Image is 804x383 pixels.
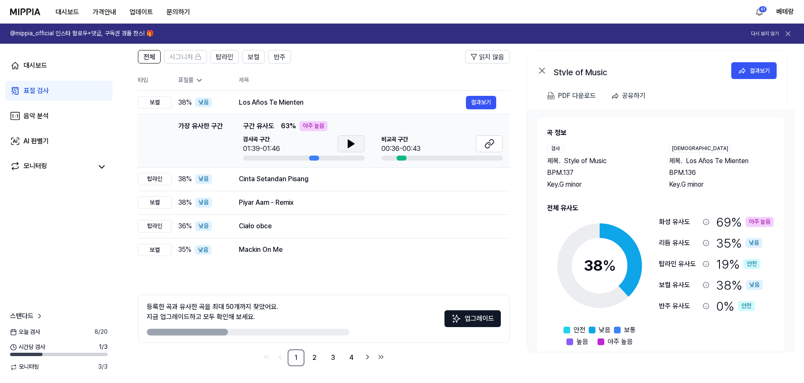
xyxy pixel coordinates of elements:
[375,351,387,363] a: Go to last page
[306,349,323,366] a: 2
[178,198,192,208] span: 38 %
[577,337,588,347] span: 높음
[178,245,191,255] span: 35 %
[746,238,762,248] div: 낮음
[451,314,461,324] img: Sparkles
[195,221,212,231] div: 낮음
[138,244,172,256] div: 보컬
[465,50,510,63] button: 읽지 않음
[10,328,40,336] span: 오늘 검사
[138,173,172,185] div: 탑라인
[547,92,555,100] img: PDF Download
[659,280,699,290] div: 보컬 유사도
[381,144,421,154] div: 00:36-00:43
[743,259,760,269] div: 안전
[547,128,774,138] h2: 곡 정보
[268,50,291,63] button: 반주
[239,98,466,108] div: Los Años Te Mienten
[545,87,598,104] button: PDF 다운로드
[5,81,113,101] a: 표절 검사
[622,90,645,101] div: 공유하기
[10,311,44,321] a: 스탠다드
[5,55,113,76] a: 대시보드
[754,7,764,17] img: 알림
[195,245,212,255] div: 낮음
[242,50,265,63] button: 보컬
[24,111,49,121] div: 음악 분석
[160,4,197,21] button: 문의하기
[444,317,501,325] a: Sparkles업그레이드
[547,156,561,166] span: 제목 .
[24,136,49,146] div: AI 판별기
[669,168,774,178] div: BPM. 136
[554,66,722,76] div: Style of Music
[288,349,304,366] a: 1
[659,301,699,311] div: 반주 유사도
[608,337,633,347] span: 아주 높음
[243,121,274,131] span: 구간 유사도
[138,220,172,232] div: 탑라인
[686,156,748,166] span: Los Años Te Mienten
[659,238,699,248] div: 리듬 유사도
[599,325,611,335] span: 낮음
[564,156,607,166] span: Style of Music
[343,349,360,366] a: 4
[381,135,421,144] span: 비교곡 구간
[738,301,755,311] div: 안전
[603,256,616,275] span: %
[216,52,233,62] span: 탑라인
[362,351,373,363] a: Go to next page
[669,145,731,153] div: [DEMOGRAPHIC_DATA]
[299,121,328,131] div: 아주 높음
[547,180,652,190] div: Key. G minor
[24,61,47,71] div: 대시보드
[558,90,596,101] div: PDF 다운로드
[731,62,777,79] a: 결과보기
[669,180,774,190] div: Key. G minor
[10,8,40,15] img: logo
[138,96,172,109] div: 보컬
[624,325,636,335] span: 보통
[147,302,278,322] div: 등록한 곡과 유사한 곡을 최대 50개까지 찾았어요. 지금 업그레이드하고 모두 확인해 보세요.
[746,217,774,227] div: 아주 높음
[164,50,207,63] button: 시그니처
[10,161,93,173] a: 모니터링
[239,70,510,90] th: 제목
[243,144,280,154] div: 01:39-01:46
[178,98,192,108] span: 38 %
[178,221,192,231] span: 36 %
[123,4,160,21] button: 업데이트
[750,66,770,75] div: 결과보기
[274,52,286,62] span: 반주
[169,52,193,62] span: 시그니처
[24,86,49,96] div: 표절 검사
[195,174,212,184] div: 낮음
[479,52,504,62] span: 읽지 않음
[547,145,564,153] div: 검사
[753,5,766,18] button: 알림61
[10,363,39,371] span: 모니터링
[444,310,501,327] button: 업그레이드
[98,363,108,371] span: 3 / 3
[659,217,699,227] div: 화성 유사도
[143,52,155,62] span: 전체
[659,259,699,269] div: 탑라인 유사도
[138,50,161,63] button: 전체
[239,221,496,231] div: Ciało obce
[274,351,286,363] a: Go to previous page
[5,106,113,126] a: 음악 분석
[138,196,172,209] div: 보컬
[95,328,108,336] span: 8 / 20
[195,98,212,108] div: 낮음
[10,343,45,351] span: 시간당 검사
[49,4,86,21] a: 대시보드
[716,276,763,294] div: 38 %
[608,87,652,104] button: 공유하기
[86,4,123,21] button: 가격안내
[281,121,296,131] span: 63 %
[716,255,760,273] div: 19 %
[5,131,113,151] a: AI 판별기
[325,349,341,366] a: 3
[261,351,272,363] a: Go to first page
